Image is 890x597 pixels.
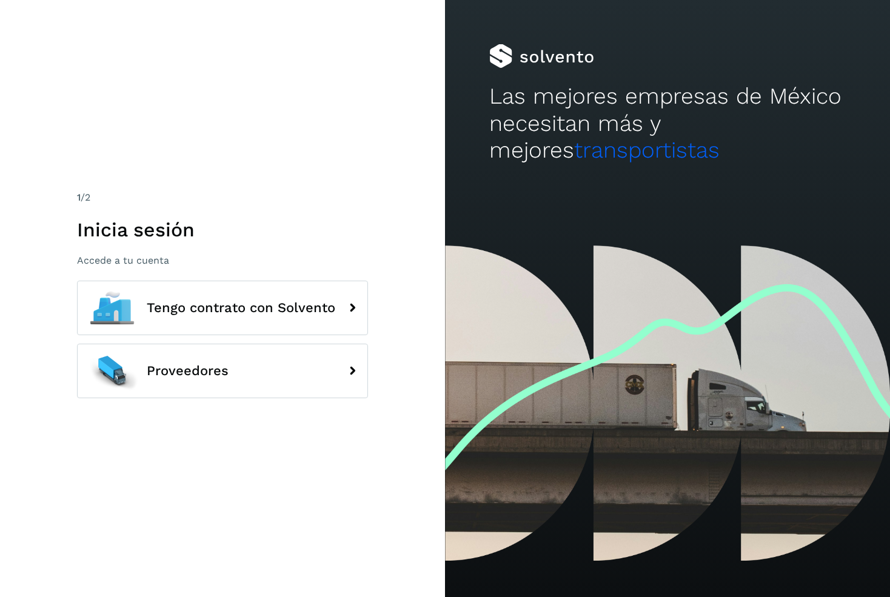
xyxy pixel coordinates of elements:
[77,255,368,266] p: Accede a tu cuenta
[77,192,81,203] span: 1
[77,344,368,398] button: Proveedores
[489,83,845,164] h2: Las mejores empresas de México necesitan más y mejores
[574,137,720,163] span: transportistas
[77,281,368,335] button: Tengo contrato con Solvento
[147,301,335,315] span: Tengo contrato con Solvento
[77,190,368,205] div: /2
[77,218,368,241] h1: Inicia sesión
[147,364,229,378] span: Proveedores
